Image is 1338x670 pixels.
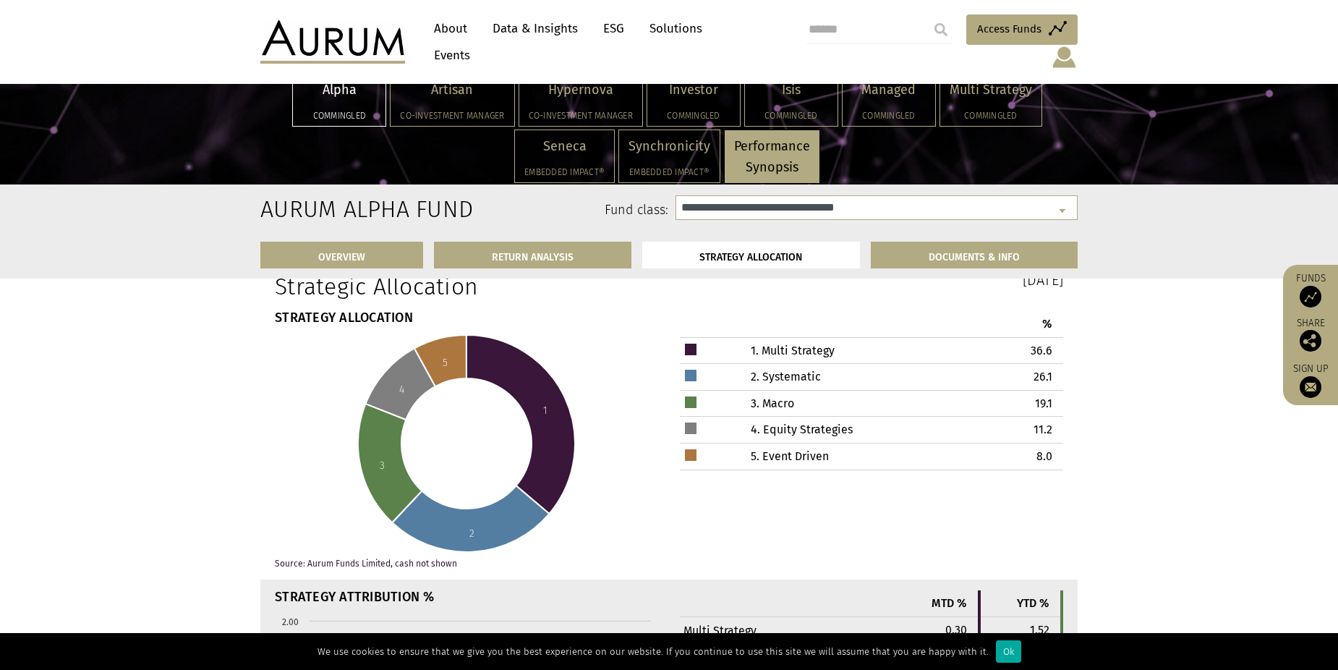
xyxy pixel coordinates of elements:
h5: Co-investment Manager [529,111,633,120]
text: 2 [469,527,474,540]
td: 0.30 [895,616,979,643]
p: Isis [754,80,828,101]
strong: STRATEGY ATTRIBUTION % [275,589,435,605]
h5: Commingled [657,111,730,120]
img: account-icon.svg [1051,45,1078,69]
img: Access Funds [1300,286,1321,308]
a: Solutions [642,15,710,42]
td: 19.1 [953,390,1063,417]
h5: Commingled [950,111,1032,120]
span: Access Funds [977,20,1041,38]
p: Seneca [524,136,605,157]
h5: Commingled [754,111,828,120]
label: Fund class: [400,201,668,220]
a: About [427,15,474,42]
th: YTD % [979,590,1062,616]
th: MTD % [895,590,979,616]
th: % [953,311,1063,337]
p: Alpha [302,80,376,101]
img: Share this post [1300,330,1321,352]
a: Sign up [1290,362,1331,398]
p: Source: Aurum Funds Limited, cash not shown [275,559,658,569]
p: Multi Strategy [950,80,1032,101]
img: Aurum [260,20,405,64]
input: Submit [926,15,955,44]
h5: Commingled [302,111,376,120]
h3: [DATE] [680,273,1063,287]
img: Sign up to our newsletter [1300,376,1321,398]
div: Ok [996,640,1021,663]
td: 5. Event Driven [715,444,953,470]
p: Managed [852,80,926,101]
p: Synchronicity [628,136,710,157]
p: Artisan [400,80,504,101]
a: Access Funds [966,14,1078,45]
h5: Co-investment Manager [400,111,504,120]
text: 3 [380,459,385,472]
td: 2. Systematic [715,364,953,391]
p: Performance Synopsis [734,136,810,178]
h5: Embedded Impact® [524,168,605,177]
td: 8.0 [953,444,1063,470]
h1: Strategic Allocation [275,273,658,300]
p: Hypernova [529,80,633,101]
td: Multi Strategy [680,616,895,643]
td: 11.2 [953,417,1063,444]
td: 36.6 [953,337,1063,364]
div: Share [1290,318,1331,352]
td: 1. Multi Strategy [715,337,953,364]
td: 26.1 [953,364,1063,391]
td: 4. Equity Strategies [715,417,953,444]
text: 1 [543,404,547,417]
a: RETURN ANALYSIS [434,242,631,268]
strong: STRATEGY ALLOCATION [275,310,413,326]
text: 2.00 [282,617,299,627]
h2: Aurum Alpha Fund [260,195,378,223]
a: Events [427,42,470,69]
p: Investor [657,80,730,101]
a: DOCUMENTS & INFO [871,242,1078,268]
h5: Commingled [852,111,926,120]
a: OVERVIEW [260,242,423,268]
text: 4 [399,383,404,396]
h5: Embedded Impact® [628,168,710,177]
a: Funds [1290,272,1331,308]
a: Data & Insights [485,15,585,42]
text: 5 [443,357,448,369]
td: 1.52 [979,616,1062,643]
a: ESG [596,15,631,42]
td: 3. Macro [715,390,953,417]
